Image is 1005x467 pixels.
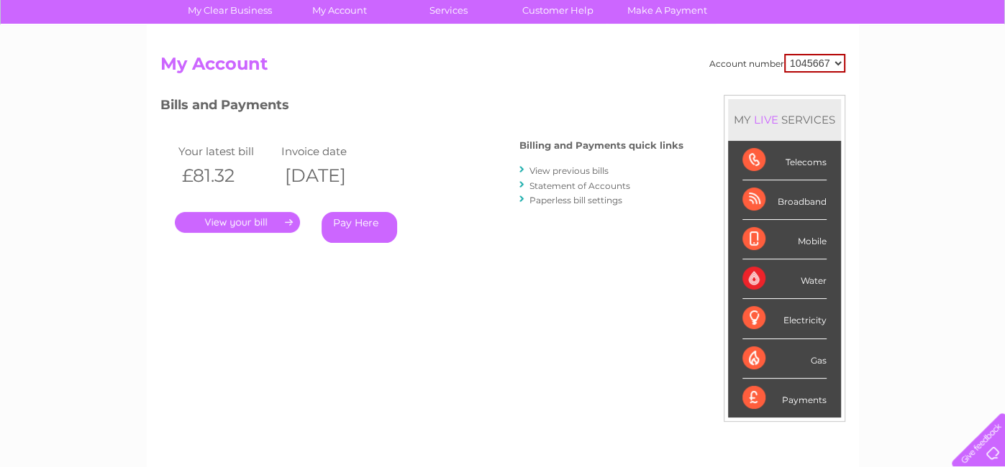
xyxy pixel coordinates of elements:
[742,259,827,299] div: Water
[322,212,397,243] a: Pay Here
[175,212,300,233] a: .
[278,161,381,190] th: [DATE]
[709,54,845,73] div: Account number
[751,113,781,126] div: LIVE
[752,61,779,72] a: Water
[529,195,622,205] a: Paperless bill settings
[828,61,871,72] a: Telecoms
[529,165,609,176] a: View previous bills
[163,8,843,70] div: Clear Business is a trading name of Verastar Limited (registered in [GEOGRAPHIC_DATA] No. 3667643...
[909,61,945,72] a: Contact
[728,99,841,140] div: MY SERVICES
[160,95,683,120] h3: Bills and Payments
[175,161,278,190] th: £81.32
[788,61,819,72] a: Energy
[880,61,901,72] a: Blog
[742,339,827,379] div: Gas
[175,142,278,161] td: Your latest bill
[742,220,827,259] div: Mobile
[742,379,827,417] div: Payments
[519,140,683,151] h4: Billing and Payments quick links
[742,299,827,338] div: Electricity
[160,54,845,81] h2: My Account
[958,61,991,72] a: Log out
[35,37,109,81] img: logo.png
[742,141,827,180] div: Telecoms
[278,142,381,161] td: Invoice date
[742,180,827,220] div: Broadband
[734,7,833,25] a: 0333 014 3131
[529,180,630,191] a: Statement of Accounts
